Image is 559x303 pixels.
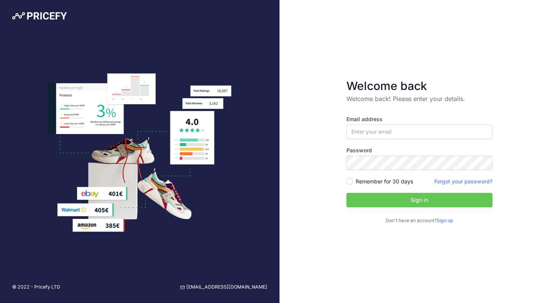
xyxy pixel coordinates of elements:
p: Welcome back! Please enter your details. [346,94,492,103]
input: Enter your email [346,125,492,139]
label: Password [346,147,492,154]
a: [EMAIL_ADDRESS][DOMAIN_NAME] [180,284,267,291]
h3: Welcome back [346,79,492,93]
button: Sign in [346,193,492,207]
p: Don't have an account? [346,217,492,224]
label: Remember for 30 days [356,178,413,185]
a: Sign up [437,218,453,223]
label: Email address [346,115,492,123]
a: Forgot your password? [434,178,492,185]
p: © 2022 - Pricefy LTD [12,284,60,291]
img: Pricefy [12,12,67,20]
